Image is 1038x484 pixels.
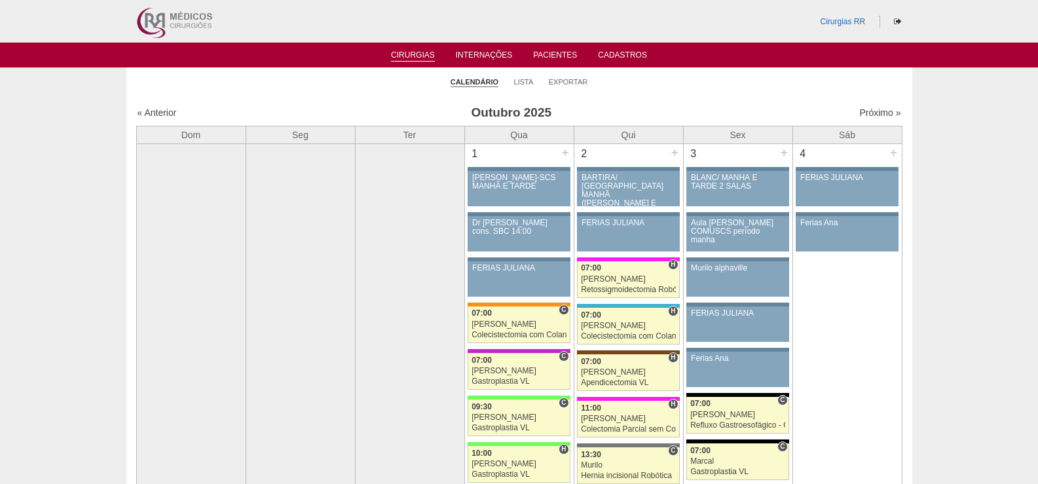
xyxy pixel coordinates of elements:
div: Key: Aviso [686,257,788,261]
div: Key: Santa Catarina [577,443,679,447]
span: Consultório [559,351,568,362]
span: 09:30 [472,402,492,411]
span: Hospital [668,352,678,363]
div: Aula [PERSON_NAME] COMUSCS período manha [691,219,785,245]
div: [PERSON_NAME] [581,322,676,330]
div: Key: Neomater [577,304,679,308]
div: Marcal [690,457,785,466]
span: 07:00 [581,357,601,366]
h3: Outubro 2025 [320,103,702,122]
a: « Anterior [138,107,177,118]
a: FERIAS JULIANA [796,171,898,206]
a: Aula [PERSON_NAME] COMUSCS período manha [686,216,788,251]
div: Apendicectomia VL [581,379,676,387]
a: Cirurgias [391,50,435,62]
div: Colectomia Parcial sem Colostomia VL [581,425,676,434]
div: BARTIRA/ [GEOGRAPHIC_DATA] MANHÃ ([PERSON_NAME] E ANA)/ SANTA JOANA -TARDE [582,174,675,225]
div: + [888,144,899,161]
span: 13:30 [581,450,601,459]
div: Murilo [581,461,676,470]
div: + [669,144,680,161]
th: Qui [574,126,683,143]
div: Key: Aviso [468,167,570,171]
div: [PERSON_NAME] [581,368,676,377]
a: FERIAS JULIANA [686,307,788,342]
th: Dom [136,126,246,143]
span: Hospital [668,306,678,316]
div: Key: Blanc [686,439,788,443]
div: [PERSON_NAME] [472,460,566,468]
div: 3 [684,144,704,164]
div: Key: Aviso [577,212,679,216]
div: Key: Maria Braido [468,349,570,353]
div: Dr [PERSON_NAME] cons. SBC 14:00 [472,219,566,236]
a: Calendário [451,77,498,87]
span: 10:00 [472,449,492,458]
div: Key: Aviso [796,167,898,171]
div: Key: Brasil [468,442,570,446]
a: FERIAS JULIANA [577,216,679,251]
div: Hernia incisional Robótica [581,472,676,480]
a: FERIAS JULIANA [468,261,570,297]
div: Key: Aviso [686,348,788,352]
div: Ferias Ana [800,219,894,227]
div: Key: Aviso [468,212,570,216]
div: Gastroplastia VL [472,424,566,432]
span: Consultório [777,441,787,452]
div: Gastroplastia VL [472,377,566,386]
a: C 07:00 [PERSON_NAME] Colecistectomia com Colangiografia VL [468,307,570,343]
div: FERIAS JULIANA [691,309,785,318]
a: Internações [456,50,513,64]
div: Ferias Ana [691,354,785,363]
span: Hospital [668,399,678,409]
span: Hospital [559,444,568,455]
div: 4 [793,144,813,164]
a: C 07:00 [PERSON_NAME] Refluxo Gastroesofágico - Cirurgia VL [686,397,788,434]
div: FERIAS JULIANA [472,264,566,272]
div: FERIAS JULIANA [800,174,894,182]
div: + [560,144,571,161]
a: [PERSON_NAME]-SCS MANHÃ E TARDE [468,171,570,206]
a: Cirurgias RR [820,17,865,26]
span: Consultório [559,305,568,315]
div: [PERSON_NAME] [581,415,676,423]
div: [PERSON_NAME]-SCS MANHÃ E TARDE [472,174,566,191]
div: Colecistectomia com Colangiografia VL [472,331,566,339]
a: BARTIRA/ [GEOGRAPHIC_DATA] MANHÃ ([PERSON_NAME] E ANA)/ SANTA JOANA -TARDE [577,171,679,206]
div: Gastroplastia VL [690,468,785,476]
a: Lista [514,77,534,86]
a: C 09:30 [PERSON_NAME] Gastroplastia VL [468,400,570,436]
i: Sair [894,18,901,26]
a: C 07:00 Marcal Gastroplastia VL [686,443,788,480]
div: [PERSON_NAME] [472,367,566,375]
div: [PERSON_NAME] [690,411,785,419]
a: Exportar [549,77,588,86]
a: BLANC/ MANHÃ E TARDE 2 SALAS [686,171,788,206]
div: Key: Brasil [468,396,570,400]
a: H 10:00 [PERSON_NAME] Gastroplastia VL [468,446,570,483]
div: Gastroplastia VL [472,470,566,479]
a: H 07:00 [PERSON_NAME] Apendicectomia VL [577,354,679,391]
div: [PERSON_NAME] [472,320,566,329]
span: Hospital [668,259,678,270]
a: Ferias Ana [686,352,788,387]
div: Colecistectomia com Colangiografia VL [581,332,676,341]
div: Key: Aviso [577,167,679,171]
span: 07:00 [581,263,601,272]
span: 11:00 [581,403,601,413]
div: Key: Aviso [686,167,788,171]
div: Key: Santa Joana [577,350,679,354]
a: C 13:30 Murilo Hernia incisional Robótica [577,447,679,484]
span: Consultório [668,445,678,456]
div: [PERSON_NAME] [581,275,676,284]
div: + [779,144,790,161]
div: Key: Pro Matre [577,257,679,261]
a: Cadastros [598,50,647,64]
th: Qua [464,126,574,143]
div: Retossigmoidectomia Robótica [581,286,676,294]
div: Key: Aviso [796,212,898,216]
div: [PERSON_NAME] [472,413,566,422]
div: 1 [465,144,485,164]
a: H 07:00 [PERSON_NAME] Retossigmoidectomia Robótica [577,261,679,298]
a: H 07:00 [PERSON_NAME] Colecistectomia com Colangiografia VL [577,308,679,344]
